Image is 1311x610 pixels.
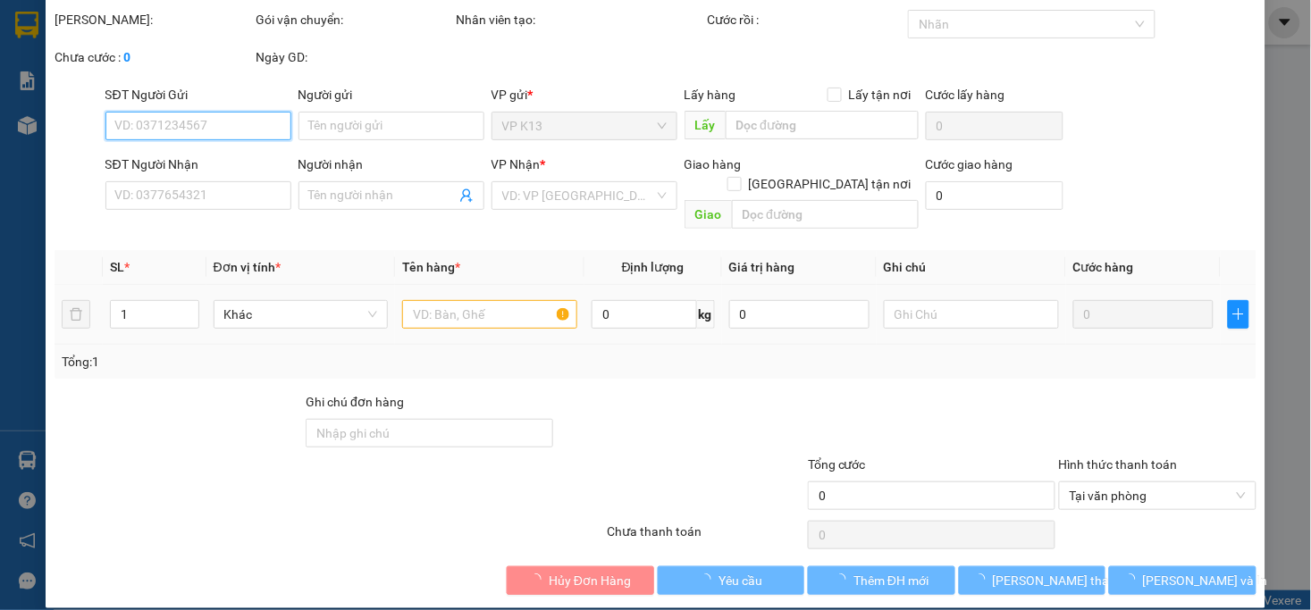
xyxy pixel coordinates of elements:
[993,571,1136,590] span: [PERSON_NAME] thay đổi
[1143,571,1268,590] span: [PERSON_NAME] và In
[89,113,193,127] span: VPK131310250004
[732,200,919,229] input: Dọc đường
[1109,566,1256,595] button: [PERSON_NAME] và In
[808,566,955,595] button: Thêm ĐH mới
[492,157,541,171] span: VP Nhận
[402,300,577,329] input: VD: Bàn, Ghế
[55,47,252,67] div: Chưa cước :
[1228,300,1249,329] button: plus
[877,250,1066,285] th: Ghi chú
[214,260,281,274] span: Đơn vị tính
[1070,482,1246,509] span: Tại văn phòng
[622,260,685,274] span: Định lượng
[605,522,806,553] div: Chưa thanh toán
[697,300,715,329] span: kg
[256,47,453,67] div: Ngày GD:
[1229,307,1248,322] span: plus
[926,157,1013,171] label: Cước giao hàng
[306,419,553,447] input: Ghi chú đơn hàng
[39,130,109,140] span: 14:08:22 [DATE]
[402,260,460,274] span: Tên hàng
[492,85,677,104] div: VP gửi
[1059,457,1178,472] label: Hình thức thanh toán
[926,112,1063,140] input: Cước lấy hàng
[959,566,1106,595] button: [PERSON_NAME] thay đổi
[685,111,726,139] span: Lấy
[502,113,667,139] span: VP K13
[973,573,993,586] span: loading
[5,130,109,140] span: In ngày:
[699,573,719,586] span: loading
[55,10,252,29] div: [PERSON_NAME]:
[298,155,484,174] div: Người nhận
[457,10,704,29] div: Nhân viên tạo:
[123,50,130,64] b: 0
[48,96,219,111] span: -----------------------------------------
[1073,300,1214,329] input: 0
[1123,573,1143,586] span: loading
[834,573,853,586] span: loading
[105,155,291,174] div: SĐT Người Nhận
[884,300,1059,329] input: Ghi Chú
[685,88,736,102] span: Lấy hàng
[224,301,378,328] span: Khác
[853,571,929,590] span: Thêm ĐH mới
[256,10,453,29] div: Gói vận chuyển:
[141,79,219,90] span: Hotline: 19001152
[685,157,742,171] span: Giao hàng
[507,566,654,595] button: Hủy Đơn Hàng
[5,115,193,126] span: [PERSON_NAME]:
[62,352,507,372] div: Tổng: 1
[658,566,805,595] button: Yêu cầu
[719,571,762,590] span: Yêu cầu
[926,88,1005,102] label: Cước lấy hàng
[742,174,919,194] span: [GEOGRAPHIC_DATA] tận nơi
[6,11,86,89] img: logo
[141,10,245,25] strong: ĐỒNG PHƯỚC
[141,54,246,76] span: 01 Võ Văn Truyện, KP.1, Phường 2
[110,260,124,274] span: SL
[1073,260,1134,274] span: Cước hàng
[298,85,484,104] div: Người gửi
[62,300,90,329] button: delete
[141,29,240,51] span: Bến xe [GEOGRAPHIC_DATA]
[808,457,866,472] span: Tổng cước
[685,200,732,229] span: Giao
[729,260,795,274] span: Giá trị hàng
[708,10,905,29] div: Cước rồi :
[459,188,474,203] span: user-add
[726,111,919,139] input: Dọc đường
[306,395,404,409] label: Ghi chú đơn hàng
[842,85,919,104] span: Lấy tận nơi
[926,181,1063,210] input: Cước giao hàng
[529,573,549,586] span: loading
[105,85,291,104] div: SĐT Người Gửi
[549,571,631,590] span: Hủy Đơn Hàng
